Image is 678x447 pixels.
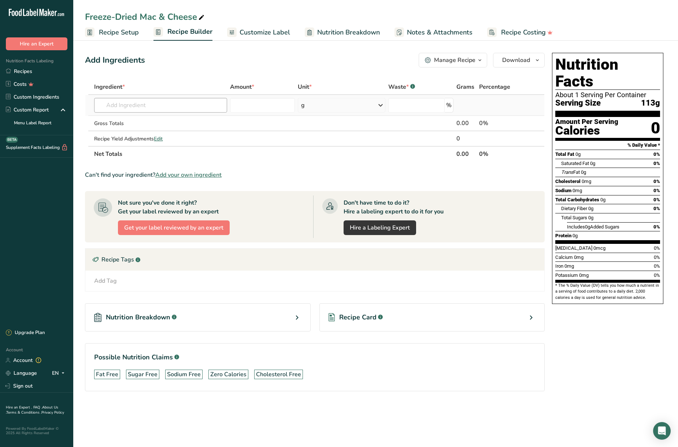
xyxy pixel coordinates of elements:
div: Manage Recipe [434,56,475,65]
span: Potassium [555,272,578,278]
a: Terms & Conditions . [6,410,41,415]
span: Iron [555,263,563,269]
span: Recipe Builder [167,27,212,37]
span: Total Carbohydrates [555,197,599,202]
span: 0% [653,188,660,193]
span: Customize Label [240,28,290,37]
a: Nutrition Breakdown [305,24,380,41]
span: 0% [654,263,660,269]
div: 0% [479,119,522,128]
span: Percentage [479,83,510,91]
span: Nutrition Breakdown [106,312,170,322]
div: Add Tag [94,276,117,285]
div: 0 [456,134,477,143]
th: 0.00 [455,146,478,161]
div: Fat Free [96,370,118,379]
div: Recipe Tags [85,249,544,271]
div: Open Intercom Messenger [653,422,671,440]
span: Recipe Card [339,312,377,322]
span: Add your own ingredient [155,171,222,179]
span: Includes Added Sugars [567,224,619,230]
span: 0% [653,224,660,230]
a: Language [6,367,37,380]
span: 0g [590,161,595,166]
div: Custom Report [6,106,49,114]
div: Freeze-Dried Mac & Cheese [85,10,206,23]
span: 0mg [582,179,591,184]
span: Ingredient [94,83,125,91]
div: Calories [555,125,618,136]
span: 0% [653,197,660,202]
span: Total Sugars [561,215,587,220]
span: 0mg [564,263,574,269]
span: 0g [588,206,593,211]
a: About Us . [6,405,58,415]
span: Saturated Fat [561,161,589,166]
a: Customize Label [227,24,290,41]
span: 0g [575,151,581,157]
span: Nutrition Breakdown [317,28,380,37]
div: Amount Per Serving [555,118,618,125]
div: Zero Calories [210,370,247,379]
a: Recipe Setup [85,24,139,41]
span: 0g [600,197,605,202]
a: Notes & Attachments [394,24,473,41]
span: Serving Size [555,99,601,108]
div: Gross Totals [94,120,227,127]
div: Waste [388,83,415,91]
span: Notes & Attachments [407,28,473,37]
span: 0mg [574,254,583,260]
span: 113g [641,99,660,108]
div: About 1 Serving Per Container [555,91,660,99]
div: Recipe Yield Adjustments [94,135,227,143]
a: Hire an Expert . [6,405,32,410]
span: 0% [653,179,660,184]
span: Edit [154,135,163,142]
span: 0mg [579,272,589,278]
div: Sugar Free [128,370,158,379]
h1: Possible Nutrition Claims [94,352,536,362]
section: * The % Daily Value (DV) tells you how much a nutrient in a serving of food contributes to a dail... [555,283,660,301]
div: Sodium Free [167,370,201,379]
div: Not sure you've done it right? Get your label reviewed by an expert [118,198,219,216]
a: Privacy Policy [41,410,64,415]
div: EN [52,369,67,378]
div: Can't find your ingredient? [85,171,545,179]
button: Get your label reviewed by an expert [118,220,230,235]
span: 0% [654,245,660,251]
div: 0.00 [456,119,477,128]
span: Sodium [555,188,571,193]
a: Recipe Costing [487,24,553,41]
a: FAQ . [33,405,42,410]
th: 0% [478,146,523,161]
button: Download [493,53,545,67]
div: Add Ingredients [85,54,145,66]
span: 0g [585,224,590,230]
span: Dietary Fiber [561,206,587,211]
span: Calcium [555,254,573,260]
span: 0% [653,151,660,157]
span: 0% [654,272,660,278]
span: 0% [653,206,660,211]
span: 0mg [573,188,582,193]
a: Hire a Labeling Expert [344,220,416,235]
div: g [301,101,305,110]
span: Recipe Setup [99,28,139,37]
th: Net Totals [93,146,455,161]
div: Don't have time to do it? Hire a labeling expert to do it for you [344,198,444,216]
span: Recipe Costing [501,28,546,37]
div: Upgrade Plan [6,329,45,337]
i: Trans [561,169,573,175]
span: Fat [561,169,580,175]
div: Powered By FoodLabelMaker © 2025 All Rights Reserved [6,426,67,435]
span: Protein [555,233,571,238]
section: % Daily Value * [555,141,660,150]
h1: Nutrition Facts [555,56,660,90]
div: Cholesterol Free [256,370,301,379]
span: Amount [230,83,254,91]
span: Get your label reviewed by an expert [124,223,223,232]
button: Manage Recipe [419,53,487,67]
span: 0% [653,161,660,166]
span: [MEDICAL_DATA] [555,245,592,251]
span: Download [502,56,530,65]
